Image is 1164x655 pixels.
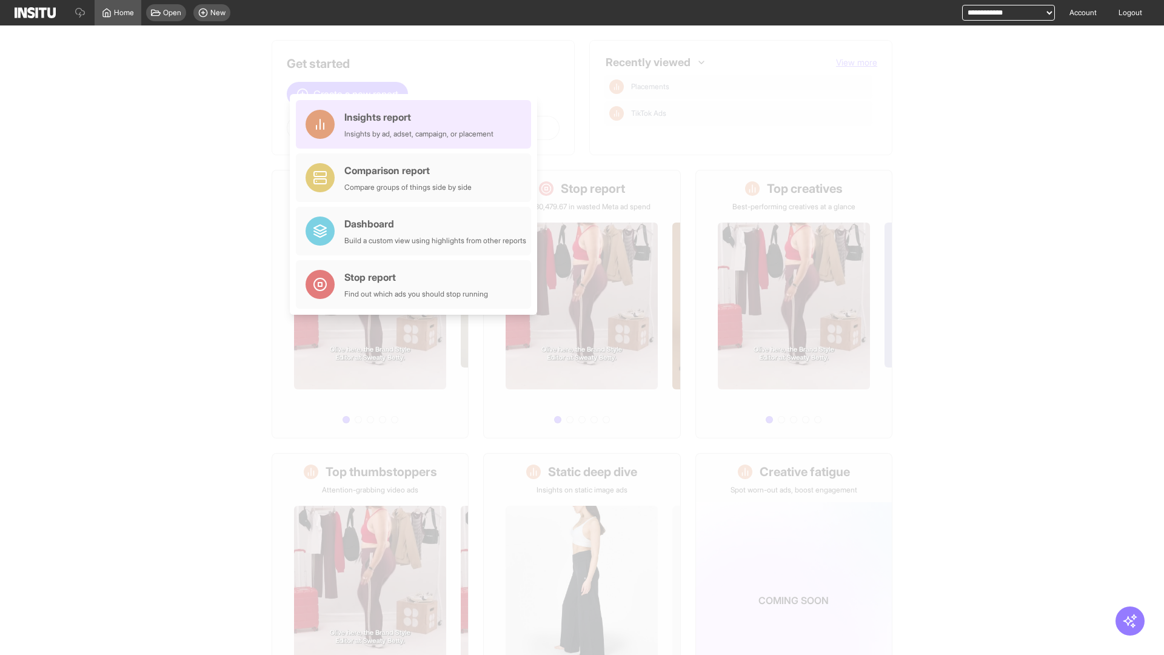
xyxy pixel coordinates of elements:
[15,7,56,18] img: Logo
[114,8,134,18] span: Home
[344,129,493,139] div: Insights by ad, adset, campaign, or placement
[344,183,472,192] div: Compare groups of things side by side
[344,236,526,246] div: Build a custom view using highlights from other reports
[210,8,226,18] span: New
[344,289,488,299] div: Find out which ads you should stop running
[344,217,526,231] div: Dashboard
[344,270,488,284] div: Stop report
[344,163,472,178] div: Comparison report
[344,110,493,124] div: Insights report
[163,8,181,18] span: Open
